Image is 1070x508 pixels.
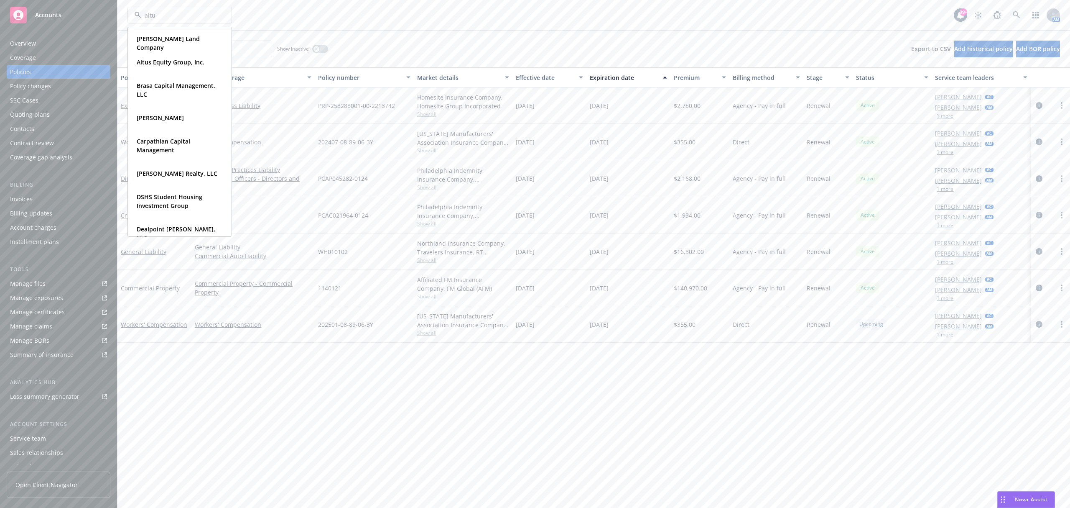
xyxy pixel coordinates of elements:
div: Overview [10,37,36,50]
span: [DATE] [590,211,609,220]
span: 1140121 [318,284,341,292]
a: [PERSON_NAME] [935,139,982,148]
button: Expiration date [586,67,670,87]
a: more [1057,174,1067,184]
a: Related accounts [7,460,110,474]
span: Show all [417,110,509,118]
div: Homesite Insurance Company, Homesite Group Incorporated [417,93,509,110]
div: Related accounts [10,460,58,474]
a: Directors and Officers [121,174,182,182]
div: Manage files [10,277,46,290]
div: Policy changes [10,80,51,93]
span: Show all [417,293,509,300]
div: Account charges [10,221,56,234]
span: Show all [417,184,509,191]
a: Directors and Officers - Directors and Officers [195,174,311,192]
strong: Dealpoint [PERSON_NAME], LLC [137,225,215,242]
span: Renewal [807,320,831,329]
button: Add historical policy [954,41,1013,57]
a: Crime [195,211,311,220]
div: Northland Insurance Company, Travelers Insurance, RT Specialty Insurance Services, LLC (RSG Speci... [417,239,509,257]
a: Manage claims [7,320,110,333]
a: Manage exposures [7,291,110,305]
a: Excess - Excess Liability [195,101,311,110]
a: Coverage gap analysis [7,151,110,164]
a: [PERSON_NAME] [935,92,982,101]
span: Renewal [807,284,831,292]
span: [DATE] [590,101,609,110]
button: Status [853,67,932,87]
button: Stage [803,67,853,87]
a: Sales relationships [7,446,110,459]
span: Agency - Pay in full [733,211,786,220]
div: Billing method [733,73,791,82]
div: Expiration date [590,73,658,82]
a: more [1057,319,1067,329]
button: Premium [670,67,730,87]
div: [US_STATE] Manufacturers' Association Insurance Company, PMA Companies [417,312,509,329]
button: 1 more [937,113,953,118]
a: Manage files [7,277,110,290]
span: Agency - Pay in full [733,284,786,292]
a: more [1057,246,1067,257]
div: Contract review [10,136,54,150]
a: Workers' Compensation [195,320,311,329]
span: Active [859,175,876,182]
button: 1 more [937,223,953,228]
span: [DATE] [516,138,535,146]
a: [PERSON_NAME] [935,285,982,294]
button: 1 more [937,259,953,264]
span: PRP-253288001-00-2213742 [318,101,395,110]
span: [DATE] [516,320,535,329]
span: Active [859,138,876,146]
div: Installment plans [10,235,59,249]
strong: Brasa Capital Management, LLC [137,82,215,98]
a: Commercial Property - Commercial Property [195,279,311,297]
span: Add historical policy [954,45,1013,53]
a: Stop snowing [970,7,986,23]
div: SSC Cases [10,94,38,107]
div: Quoting plans [10,108,50,121]
a: [PERSON_NAME] [935,249,982,258]
div: Sales relationships [10,446,63,459]
a: Contract review [7,136,110,150]
div: Tools [7,265,110,274]
div: Affiliated FM Insurance Company, FM Global (AFM) [417,275,509,293]
span: WH010102 [318,247,348,256]
a: [PERSON_NAME] [935,202,982,211]
div: Market details [417,73,500,82]
div: Loss summary generator [10,390,79,403]
div: Service team leaders [935,73,1018,82]
button: Policy details [117,67,191,87]
div: Philadelphia Indemnity Insurance Company, Philadelphia Insurance Companies, GIG Insurance [417,203,509,220]
span: Open Client Navigator [15,480,78,489]
a: [PERSON_NAME] [935,311,982,320]
a: [PERSON_NAME] [935,322,982,331]
span: $140,970.00 [674,284,707,292]
a: Accounts [7,3,110,27]
div: Service team [10,432,46,445]
button: Billing method [729,67,803,87]
a: Loss summary generator [7,390,110,403]
input: Filter by keyword [141,11,215,20]
span: Direct [733,320,749,329]
a: Workers' Compensation [195,138,311,146]
div: 99+ [960,8,967,16]
button: 1 more [937,150,953,155]
button: 1 more [937,296,953,301]
span: Renewal [807,174,831,183]
div: Analytics hub [7,378,110,387]
span: $355.00 [674,320,695,329]
span: PCAC021964-0124 [318,211,368,220]
a: Workers' Compensation [121,138,187,146]
div: Status [856,73,919,82]
a: [PERSON_NAME] [935,275,982,284]
div: Effective date [516,73,574,82]
button: 1 more [937,187,953,192]
span: Show all [417,329,509,336]
a: more [1057,283,1067,293]
span: Show all [417,220,509,227]
a: Policies [7,65,110,79]
span: Add BOR policy [1016,45,1060,53]
span: Accounts [35,12,61,18]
